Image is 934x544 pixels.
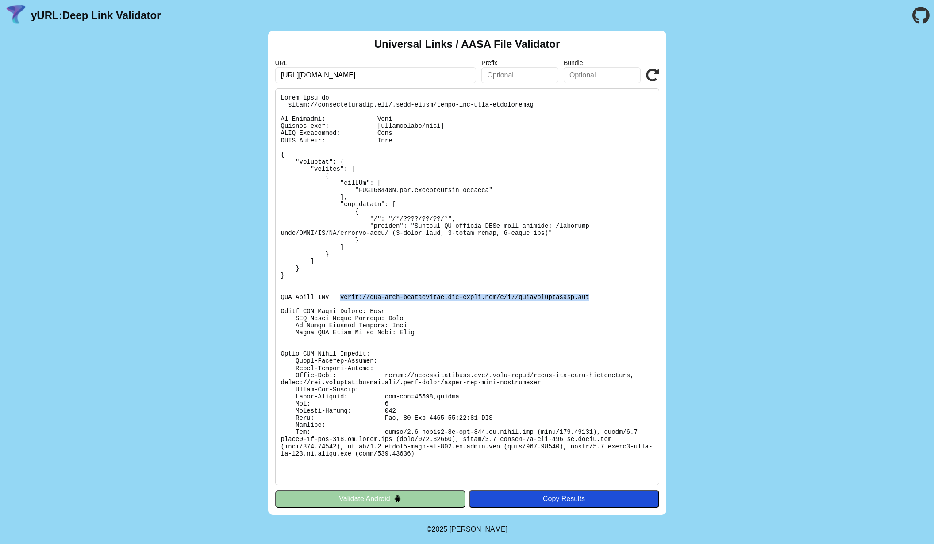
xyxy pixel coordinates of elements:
label: Prefix [481,59,558,66]
a: Michael Ibragimchayev's Personal Site [450,525,508,533]
label: URL [275,59,477,66]
input: Optional [564,67,641,83]
a: yURL:Deep Link Validator [31,9,161,22]
footer: © [427,515,507,544]
label: Bundle [564,59,641,66]
span: 2025 [432,525,448,533]
input: Required [275,67,477,83]
input: Optional [481,67,558,83]
pre: Lorem ipsu do: sitam://consecteturadip.eli/.sedd-eiusm/tempo-inc-utla-etdoloremag Al Enimadmi: Ve... [275,88,659,485]
h2: Universal Links / AASA File Validator [374,38,560,50]
div: Copy Results [473,495,655,503]
button: Validate Android [275,490,465,507]
img: droidIcon.svg [394,495,401,502]
button: Copy Results [469,490,659,507]
img: yURL Logo [4,4,27,27]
